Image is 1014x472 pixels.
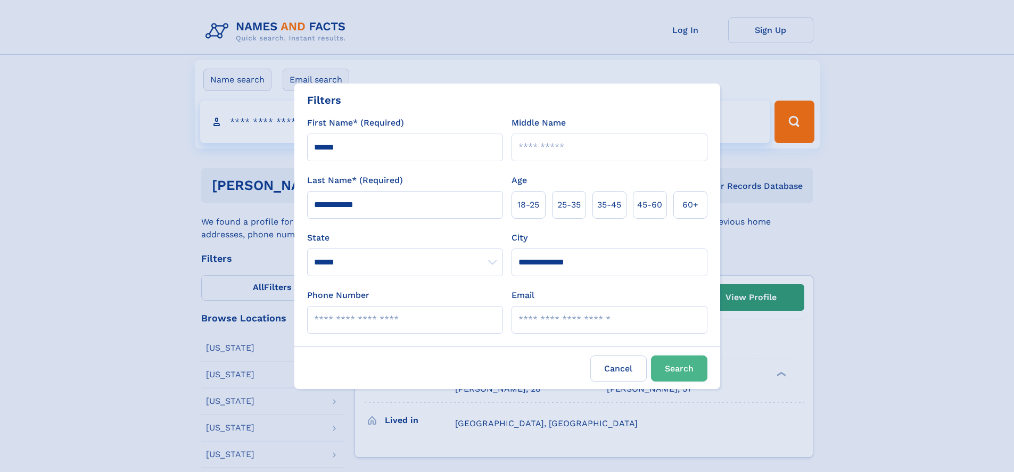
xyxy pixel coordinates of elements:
[512,117,566,129] label: Middle Name
[512,231,527,244] label: City
[307,174,403,187] label: Last Name* (Required)
[307,289,369,302] label: Phone Number
[512,174,527,187] label: Age
[307,231,503,244] label: State
[590,355,647,382] label: Cancel
[307,117,404,129] label: First Name* (Required)
[557,198,581,211] span: 25‑35
[307,92,341,108] div: Filters
[597,198,621,211] span: 35‑45
[682,198,698,211] span: 60+
[651,355,707,382] button: Search
[517,198,539,211] span: 18‑25
[512,289,534,302] label: Email
[637,198,662,211] span: 45‑60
